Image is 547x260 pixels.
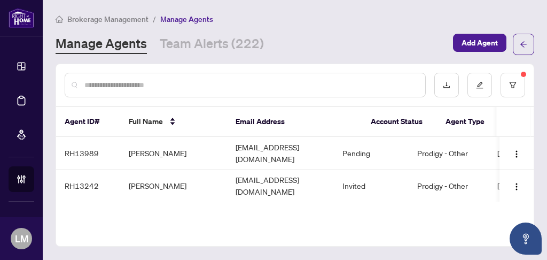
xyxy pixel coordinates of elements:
button: filter [501,73,525,97]
a: Team Alerts (222) [160,35,264,54]
img: Logo [512,150,521,158]
td: RH13989 [56,137,120,170]
img: logo [9,8,34,28]
td: [EMAIL_ADDRESS][DOMAIN_NAME] [227,137,334,170]
td: [PERSON_NAME] [120,137,227,170]
button: Logo [508,177,525,194]
th: Agent Type [437,107,517,137]
span: arrow-left [520,41,527,48]
button: Open asap [510,223,542,255]
span: Full Name [129,116,163,127]
button: edit [467,73,492,97]
span: filter [509,81,517,89]
th: Account Status [362,107,437,137]
span: home [56,16,63,23]
button: download [434,73,459,97]
th: Email Address [227,107,362,137]
td: RH13242 [56,170,120,202]
td: Prodigy - Other [409,170,489,202]
a: Manage Agents [56,35,147,54]
span: edit [476,81,483,89]
span: LM [15,231,28,246]
span: Manage Agents [160,14,213,24]
td: [EMAIL_ADDRESS][DOMAIN_NAME] [227,170,334,202]
span: download [443,81,450,89]
td: Prodigy - Other [409,137,489,170]
button: Add Agent [453,34,506,52]
span: Brokerage Management [67,14,149,24]
td: [PERSON_NAME] [120,170,227,202]
span: Add Agent [462,34,498,51]
td: Pending [334,137,409,170]
td: Invited [334,170,409,202]
button: Logo [508,144,525,162]
img: Logo [512,182,521,191]
th: Full Name [120,107,227,137]
li: / [153,13,156,25]
th: Agent ID# [56,107,120,137]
